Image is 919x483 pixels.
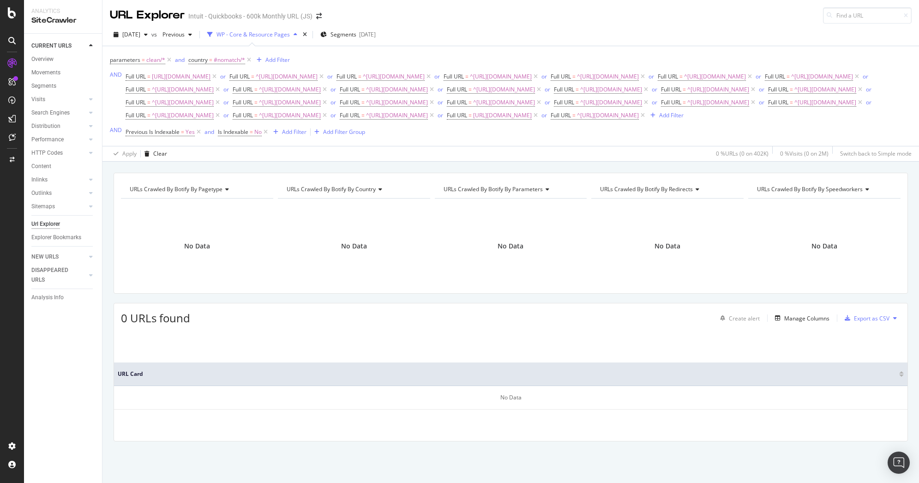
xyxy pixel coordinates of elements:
[31,148,86,158] a: HTTP Codes
[118,370,897,378] span: URL Card
[259,96,321,109] span: ^[URL][DOMAIN_NAME]
[541,72,547,80] div: or
[153,150,167,157] div: Clear
[250,128,253,136] span: =
[110,126,122,134] button: AND
[253,54,290,66] button: Add Filter
[31,148,63,158] div: HTTP Codes
[438,98,443,107] button: or
[652,98,657,106] div: or
[841,311,889,326] button: Export as CSV
[330,98,336,106] div: or
[649,72,654,81] button: or
[572,111,576,119] span: =
[652,98,657,107] button: or
[756,72,761,81] button: or
[784,314,829,322] div: Manage Columns
[888,452,910,474] div: Open Intercom Messenger
[254,85,258,93] span: =
[840,150,912,157] div: Switch back to Simple mode
[545,85,550,94] button: or
[866,98,871,106] div: or
[791,70,853,83] span: ^[URL][DOMAIN_NAME]
[251,72,254,80] span: =
[580,96,642,109] span: ^[URL][DOMAIN_NAME]
[444,72,464,80] span: Full URL
[31,266,78,285] div: DISAPPEARED URLS
[265,56,290,64] div: Add Filter
[866,85,871,94] button: or
[794,96,856,109] span: ^[URL][DOMAIN_NAME]
[110,7,185,23] div: URL Explorer
[31,252,86,262] a: NEW URLS
[340,85,360,93] span: Full URL
[438,85,443,94] button: or
[600,185,693,193] span: URLs Crawled By Botify By redirects
[31,266,86,285] a: DISAPPEARED URLS
[687,83,749,96] span: ^[URL][DOMAIN_NAME]
[652,85,657,93] div: or
[330,98,336,107] button: or
[330,111,336,120] button: or
[175,56,185,64] div: and
[498,241,523,251] span: No Data
[649,72,654,80] div: or
[152,96,214,109] span: ^[URL][DOMAIN_NAME]
[323,128,365,136] div: Add Filter Group
[270,127,306,138] button: Add Filter
[363,70,425,83] span: ^[URL][DOMAIN_NAME]
[147,72,150,80] span: =
[223,111,229,119] div: or
[31,121,60,131] div: Distribution
[287,185,376,193] span: URLs Crawled By Botify By country
[554,98,574,106] span: Full URL
[330,85,336,94] button: or
[121,310,190,326] span: 0 URLs found
[576,85,579,93] span: =
[541,111,547,119] div: or
[130,185,222,193] span: URLs Crawled By Botify By pagetype
[580,83,642,96] span: ^[URL][DOMAIN_NAME]
[31,95,86,104] a: Visits
[142,56,145,64] span: =
[220,72,226,80] div: or
[146,54,165,66] span: clean/*
[866,85,871,93] div: or
[794,83,856,96] span: ^[URL][DOMAIN_NAME]
[438,111,443,120] button: or
[684,70,746,83] span: ^[URL][DOMAIN_NAME]
[126,98,146,106] span: Full URL
[152,83,214,96] span: ^[URL][DOMAIN_NAME]
[358,72,361,80] span: =
[209,56,212,64] span: =
[790,98,793,106] span: =
[327,72,333,81] button: or
[233,98,253,106] span: Full URL
[659,111,684,119] div: Add Filter
[541,111,547,120] button: or
[31,95,45,104] div: Visits
[31,54,96,64] a: Overview
[866,98,871,107] button: or
[755,182,892,197] h4: URLs Crawled By Botify By speedworkers
[31,81,56,91] div: Segments
[768,98,788,106] span: Full URL
[31,233,96,242] a: Explorer Bookmarks
[311,127,365,138] button: Add Filter Group
[31,162,96,171] a: Content
[687,96,749,109] span: ^[URL][DOMAIN_NAME]
[31,135,64,145] div: Performance
[863,72,868,81] button: or
[465,72,469,80] span: =
[31,162,51,171] div: Content
[223,85,229,94] button: or
[655,241,680,251] span: No Data
[780,150,829,157] div: 0 % Visits ( 0 on 2M )
[204,27,301,42] button: WP - Core & Resource Pages
[175,55,185,64] button: and
[147,85,150,93] span: =
[204,128,214,136] div: and
[31,15,95,26] div: SiteCrawler
[216,30,290,38] div: WP - Core & Resource Pages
